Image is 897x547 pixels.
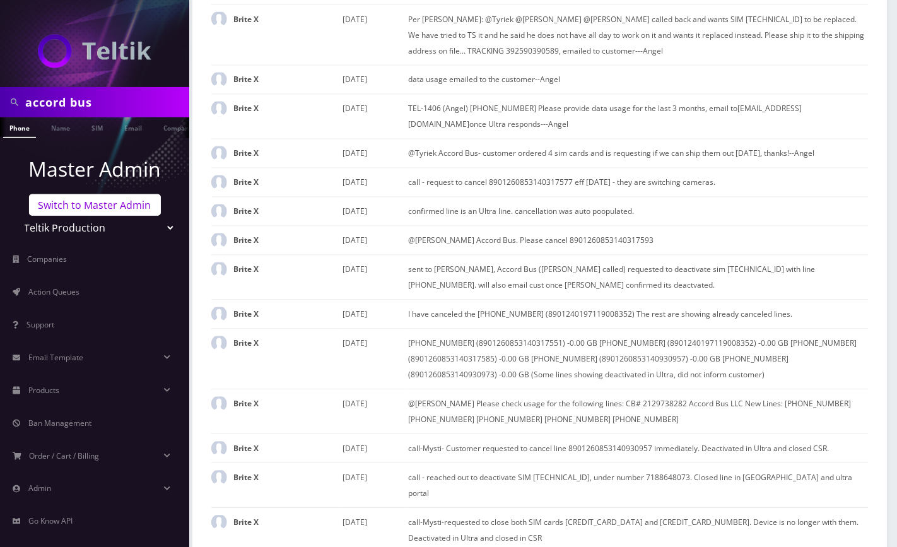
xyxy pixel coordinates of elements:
[233,103,259,114] strong: Brite X
[409,197,869,226] td: confirmed line is an Ultra line. cancellation was auto poopulated.
[233,517,259,528] strong: Brite X
[343,197,408,226] td: [DATE]
[233,338,259,349] strong: Brite X
[409,434,869,463] td: call-Mysti- Customer requested to cancel line 8901260853140930957 immediately. Deactivated in Ult...
[28,352,83,363] span: Email Template
[233,309,259,320] strong: Brite X
[157,117,199,137] a: Company
[409,389,869,434] td: @[PERSON_NAME] Please check usage for the following lines: CB# 2129738282 Accord Bus LLC New Line...
[409,139,869,168] td: @Tyriek Accord Bus- customer ordered 4 sim cards and is requesting if we can ship them out [DATE]...
[343,434,408,463] td: [DATE]
[38,34,151,68] img: Teltik Production
[28,254,67,264] span: Companies
[233,74,259,85] strong: Brite X
[343,226,408,255] td: [DATE]
[409,300,869,329] td: I have canceled the [PHONE_NUMBER] (8901240197119008352) The rest are showing already canceled li...
[26,319,54,330] span: Support
[85,117,109,137] a: SIM
[3,117,36,138] a: Phone
[30,450,100,461] span: Order / Cart / Billing
[409,168,869,197] td: call - request to cancel 8901260853140317577 eff [DATE] - they are switching cameras.
[343,94,408,139] td: [DATE]
[409,463,869,508] td: call - reached out to deactivate SIM [TECHNICAL_ID], under number 7188648073. Closed line in [GEO...
[409,5,869,66] td: Per [PERSON_NAME]: @Tyriek @[PERSON_NAME] @[PERSON_NAME] called back and wants SIM [TECHNICAL_ID]...
[29,194,161,216] a: Switch to Master Admin
[343,329,408,389] td: [DATE]
[343,168,408,197] td: [DATE]
[118,117,148,137] a: Email
[409,94,869,139] td: TEL-1406 (Angel) [PHONE_NUMBER] Please provide data usage for the last 3 months, email to [EMAIL_...
[233,444,259,454] strong: Brite X
[28,286,79,297] span: Action Queues
[409,329,869,389] td: [PHONE_NUMBER] (8901260853140317551) -0.00 GB [PHONE_NUMBER] (8901240197119008352) -0.00 GB [PHON...
[233,14,259,25] strong: Brite X
[343,65,408,94] td: [DATE]
[233,399,259,409] strong: Brite X
[409,255,869,300] td: sent to [PERSON_NAME], Accord Bus ([PERSON_NAME] called) requested to deactivate sim [TECHNICAL_I...
[28,385,59,396] span: Products
[28,418,91,428] span: Ban Management
[343,139,408,168] td: [DATE]
[233,177,259,188] strong: Brite X
[233,473,259,483] strong: Brite X
[28,516,73,527] span: Go Know API
[233,148,259,159] strong: Brite X
[45,117,76,137] a: Name
[28,483,51,494] span: Admin
[409,65,869,94] td: data usage emailed to the customer--Angel
[343,255,408,300] td: [DATE]
[233,264,259,275] strong: Brite X
[233,206,259,217] strong: Brite X
[409,226,869,255] td: @[PERSON_NAME] Accord Bus. Please cancel 8901260853140317593
[343,389,408,434] td: [DATE]
[343,463,408,508] td: [DATE]
[233,235,259,246] strong: Brite X
[343,300,408,329] td: [DATE]
[343,5,408,66] td: [DATE]
[25,90,186,114] input: Search in Company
